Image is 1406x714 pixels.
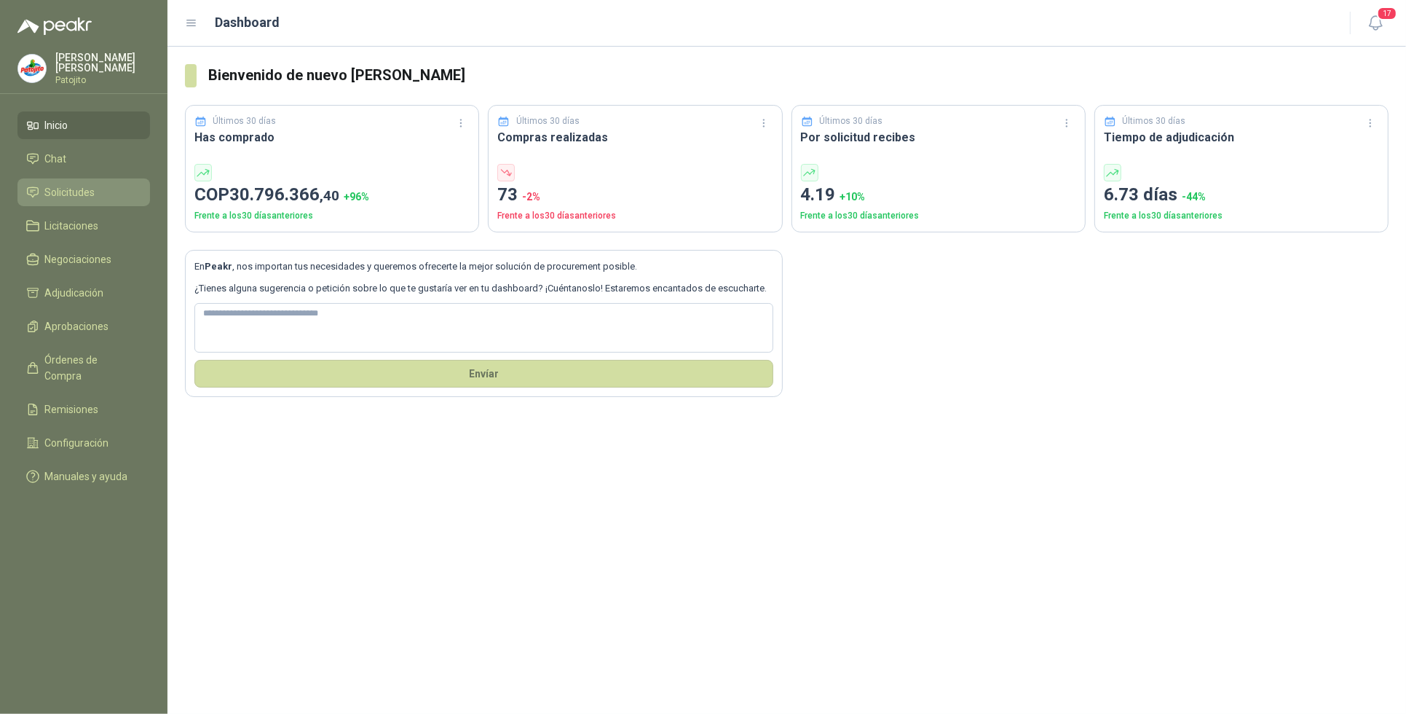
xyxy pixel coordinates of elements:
[1377,7,1397,20] span: 17
[17,313,150,340] a: Aprobaciones
[1182,191,1206,203] span: -44 %
[194,181,470,209] p: COP
[17,463,150,490] a: Manuales y ayuda
[216,12,280,33] h1: Dashboard
[45,251,112,267] span: Negociaciones
[55,76,150,85] p: Patojito
[17,279,150,307] a: Adjudicación
[497,181,773,209] p: 73
[55,52,150,73] p: [PERSON_NAME] [PERSON_NAME]
[18,55,46,82] img: Company Logo
[194,281,773,296] p: ¿Tienes alguna sugerencia o petición sobre lo que te gustaría ver en tu dashboard? ¡Cuéntanoslo! ...
[194,128,470,146] h3: Has comprado
[17,212,150,240] a: Licitaciones
[17,246,150,273] a: Negociaciones
[1104,209,1379,223] p: Frente a los 30 días anteriores
[45,401,99,417] span: Remisiones
[17,111,150,139] a: Inicio
[45,468,128,484] span: Manuales y ayuda
[17,145,150,173] a: Chat
[229,184,339,205] span: 30.796.366
[840,191,866,203] span: + 10 %
[205,261,232,272] b: Peakr
[17,17,92,35] img: Logo peakr
[45,435,109,451] span: Configuración
[1362,10,1389,36] button: 17
[801,181,1076,209] p: 4.19
[17,429,150,457] a: Configuración
[516,114,580,128] p: Últimos 30 días
[17,346,150,390] a: Órdenes de Compra
[819,114,882,128] p: Últimos 30 días
[497,128,773,146] h3: Compras realizadas
[208,64,1389,87] h3: Bienvenido de nuevo [PERSON_NAME]
[17,396,150,423] a: Remisiones
[801,209,1076,223] p: Frente a los 30 días anteriores
[17,178,150,206] a: Solicitudes
[45,117,68,133] span: Inicio
[1122,114,1185,128] p: Últimos 30 días
[45,184,95,200] span: Solicitudes
[1104,181,1379,209] p: 6.73 días
[194,259,773,274] p: En , nos importan tus necesidades y queremos ofrecerte la mejor solución de procurement posible.
[194,360,773,388] button: Envíar
[45,352,136,384] span: Órdenes de Compra
[522,191,540,203] span: -2 %
[45,151,67,167] span: Chat
[45,285,104,301] span: Adjudicación
[1104,128,1379,146] h3: Tiempo de adjudicación
[801,128,1076,146] h3: Por solicitud recibes
[497,209,773,223] p: Frente a los 30 días anteriores
[45,318,109,334] span: Aprobaciones
[213,114,277,128] p: Últimos 30 días
[45,218,99,234] span: Licitaciones
[320,187,339,204] span: ,40
[194,209,470,223] p: Frente a los 30 días anteriores
[344,191,369,203] span: + 96 %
